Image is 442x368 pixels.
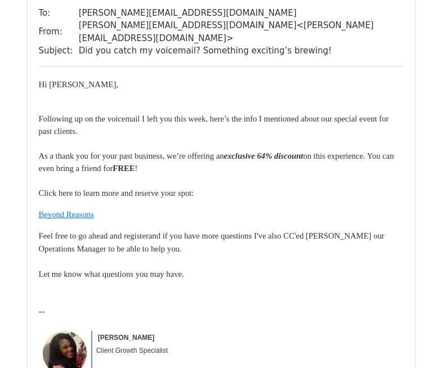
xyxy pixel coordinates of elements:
td: Subject: [39,44,79,57]
span: and if you have more questions I've also CC'ed [PERSON_NAME] our Operations Manager to be able to... [39,231,387,253]
span: Following up on the voicemail I left you this week, here’s the info I mentioned about our special... [39,114,391,136]
td: To: [39,7,79,20]
span: Let me know what questions you may have. [39,270,184,279]
span: As a thank you for your past business, we’re offering an [39,151,224,160]
td: [PERSON_NAME][EMAIL_ADDRESS][DOMAIN_NAME] < [PERSON_NAME][EMAIL_ADDRESS][DOMAIN_NAME] > [79,19,404,44]
span: Feel free to go ahead and register [39,231,149,240]
span: [PERSON_NAME] [98,334,155,342]
span: Beyond Reasons [39,210,94,219]
font: Hi [PERSON_NAME], [39,80,119,89]
b: FREE [113,164,135,173]
td: [PERSON_NAME][EMAIL_ADDRESS][DOMAIN_NAME] [79,7,404,20]
span: Click here to learn more and reserve your spot: [39,189,194,198]
a: Beyond Reasons [39,209,94,219]
span: Client Growth Specialist [96,347,168,354]
span: on this experience. You can even bring a friend for ! [39,151,396,173]
iframe: Chat Widget [386,314,442,368]
span: -- [39,307,45,317]
td: From: [39,19,79,44]
span: exclusive 64% discount [224,151,303,160]
td: Did you catch my voicemail? Something exciting’s brewing! [79,44,404,57]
